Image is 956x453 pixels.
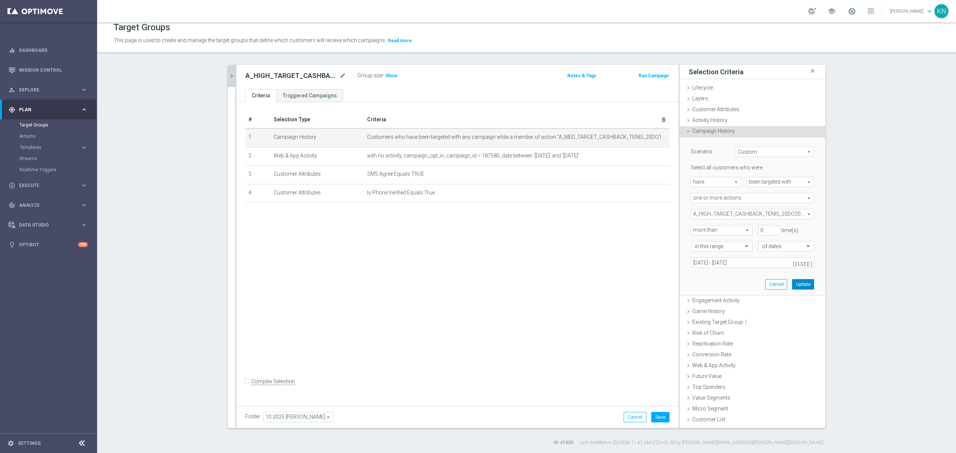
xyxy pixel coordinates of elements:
[692,352,731,357] span: Conversion Rate
[9,87,15,93] i: person_search
[692,297,740,303] span: Engagement Activity
[357,72,383,79] label: Group size
[792,257,814,269] button: [DATE]
[271,184,364,203] td: Customer Attributes
[367,153,579,159] span: with no activity, campaign_opt_in, campaign_id = 187580, date between '[DATE]' and '[DATE]'
[580,440,823,446] label: Last modified on [DATE] at 11:47 AM UTC+02:00 by [PERSON_NAME][EMAIL_ADDRESS][PERSON_NAME][DOMAIN...
[692,106,739,112] span: Customer Attributes
[19,131,96,142] div: Actions
[8,202,88,208] div: track_changes Analyze keyboard_arrow_right
[828,7,836,15] span: school
[692,85,713,91] span: Lifecycle
[367,171,424,177] span: SMS Agree Equals TRUE
[367,116,386,122] span: Criteria
[18,441,41,446] a: Settings
[19,203,81,207] span: Analyze
[8,222,88,228] div: Data Studio keyboard_arrow_right
[9,222,81,228] div: Data Studio
[245,184,271,203] td: 4
[19,133,78,139] a: Actions
[793,259,813,266] i: [DATE]
[689,68,744,76] h3: Selection Criteria
[692,362,736,368] span: Web & App Activity
[692,406,728,412] span: Micro Segment
[758,241,814,252] ng-select: of dates
[387,37,413,45] button: Read more
[692,96,708,101] span: Layers
[692,373,721,379] span: Future Value
[691,149,712,154] lable: Scenario
[691,165,763,171] lable: Select all customers who were
[19,40,88,60] a: Dashboard
[245,128,271,147] td: 1
[19,167,78,173] a: Realtime Triggers
[782,227,798,233] span: time(s)
[692,128,735,134] span: Campaign History
[19,156,78,162] a: Streams
[8,67,88,73] button: Mission Control
[624,412,646,422] button: Cancel
[19,122,78,128] a: Target Groups
[765,279,787,290] button: Cancel
[567,72,597,80] button: Notes & Tags
[276,89,343,102] a: Triggered Campaigns
[245,71,338,80] h2: A_HIGH_TARGET_CASHBACK_TENIS_20DO200_061025_SMS
[367,190,435,196] span: Is Phone Verified Equals True
[245,413,260,420] label: Folder
[271,166,364,184] td: Customer Attributes
[9,106,81,113] div: Plan
[19,223,81,227] span: Data Studio
[251,378,295,385] label: Complex Selection
[19,60,88,80] a: Mission Control
[383,72,384,79] label: :
[638,72,670,80] button: Run Campaign
[228,65,235,87] button: chevron_right
[19,88,81,92] span: Explore
[692,308,725,314] span: Game History
[692,319,748,325] span: Existing Target Group
[78,242,88,247] div: +10
[9,202,81,209] div: Analyze
[19,153,96,164] div: Streams
[8,87,88,93] div: person_search Explore keyboard_arrow_right
[114,22,170,33] h1: Target Groups
[8,107,88,113] button: gps_fixed Plan keyboard_arrow_right
[661,117,667,123] i: delete_forever
[20,145,73,150] span: Templates
[691,257,814,268] input: Select date range
[692,416,725,422] span: Customer List
[692,384,725,390] span: Top Spenders
[9,87,81,93] div: Explore
[245,89,276,102] a: Criteria
[9,182,15,189] i: play_circle_outline
[792,279,814,290] button: Update
[339,71,346,80] i: mode_edit
[114,37,386,43] span: This page is used to create and manage the target groups that define which customers will receive...
[9,60,88,80] div: Mission Control
[691,241,752,252] ng-select: in this range
[385,73,397,78] span: Show
[19,144,88,150] button: Templates keyboard_arrow_right
[228,72,235,79] i: chevron_right
[81,86,88,93] i: keyboard_arrow_right
[9,40,88,60] div: Dashboard
[8,242,88,248] button: lightbulb Optibot +10
[692,117,727,123] span: Activity History
[8,47,88,53] button: equalizer Dashboard
[889,6,934,17] a: [PERSON_NAME]keyboard_arrow_down
[245,166,271,184] td: 3
[20,145,81,150] div: Templates
[692,341,733,347] span: Reactivation Rate
[9,106,15,113] i: gps_fixed
[692,330,724,336] span: Risk of Churn
[271,111,364,128] th: Selection Type
[81,182,88,189] i: keyboard_arrow_right
[81,144,88,151] i: keyboard_arrow_right
[19,107,81,112] span: Plan
[9,241,15,248] i: lightbulb
[245,111,271,128] th: #
[81,221,88,228] i: keyboard_arrow_right
[19,183,81,188] span: Execute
